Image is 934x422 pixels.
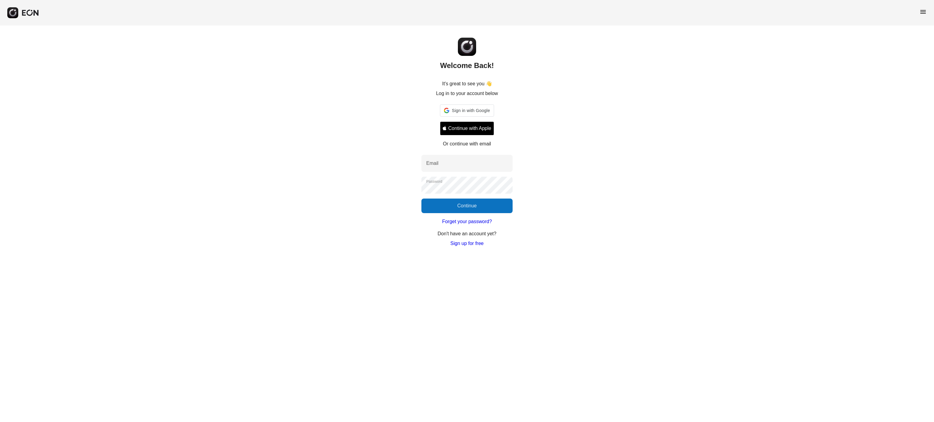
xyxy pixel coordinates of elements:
p: Log in to your account below [436,90,498,97]
p: Don't have an account yet? [438,230,496,237]
label: Email [426,160,438,167]
span: menu [919,8,927,15]
label: Password [426,179,442,184]
div: Sign in with Google [440,104,494,117]
span: Sign in with Google [452,107,490,114]
button: Signin with apple ID [440,121,494,135]
p: It's great to see you 👋 [442,80,492,87]
a: Sign up for free [450,240,483,247]
button: Continue [421,199,513,213]
a: Forget your password? [442,218,492,225]
h2: Welcome Back! [440,61,494,70]
p: Or continue with email [443,140,491,148]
